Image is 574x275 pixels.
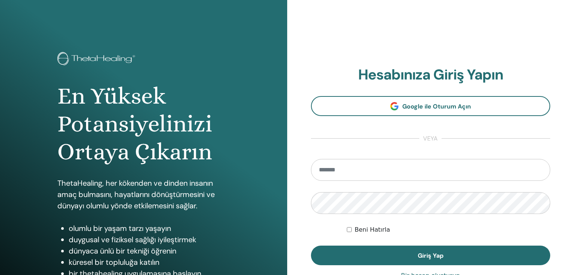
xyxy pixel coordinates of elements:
[423,134,438,142] font: veya
[69,257,159,267] font: küresel bir topluluğa katılın
[311,96,551,116] a: Google ile Oturum Açın
[57,82,212,165] font: En Yüksek Potansiyelinizi Ortaya Çıkarın
[358,65,503,84] font: Hesabınıza Giriş Yapın
[69,223,171,233] font: olumlu bir yaşam tarzı yaşayın
[57,178,215,211] font: ThetaHealing, her kökenden ve dinden insanın amaç bulmasını, hayatlarını dönüştürmesini ve dünyay...
[69,246,176,256] font: dünyaca ünlü bir tekniği öğrenin
[347,225,550,234] div: Beni süresiz olarak veya manuel olarak çıkış yapana kadar kimlik doğrulamalı tut
[69,235,196,244] font: duygusal ve fiziksel sağlığı iyileştirmek
[402,102,471,110] font: Google ile Oturum Açın
[355,226,390,233] font: Beni Hatırla
[418,252,443,260] font: Giriş Yap
[311,246,551,265] button: Giriş Yap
